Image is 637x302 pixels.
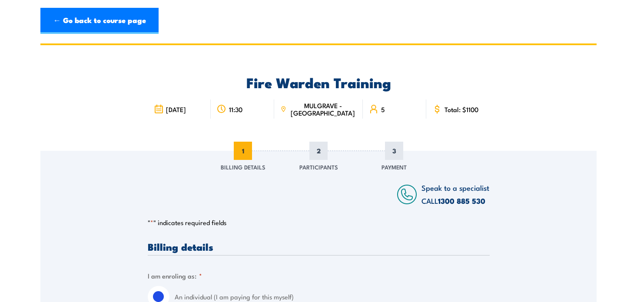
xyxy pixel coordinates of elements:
p: " " indicates required fields [148,218,490,227]
span: Payment [382,163,407,171]
span: 2 [309,142,328,160]
h3: Billing details [148,242,490,252]
legend: I am enroling as: [148,271,202,281]
a: ← Go back to course page [40,8,159,34]
a: 1300 885 530 [438,195,485,206]
h2: Fire Warden Training [148,76,490,88]
span: Total: $1100 [445,106,478,113]
span: Participants [299,163,338,171]
span: Speak to a specialist CALL [421,182,489,206]
span: Billing Details [221,163,265,171]
span: 11:30 [229,106,242,113]
span: MULGRAVE - [GEOGRAPHIC_DATA] [289,102,357,116]
span: 3 [385,142,403,160]
span: [DATE] [166,106,186,113]
span: 1 [234,142,252,160]
span: 5 [381,106,385,113]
